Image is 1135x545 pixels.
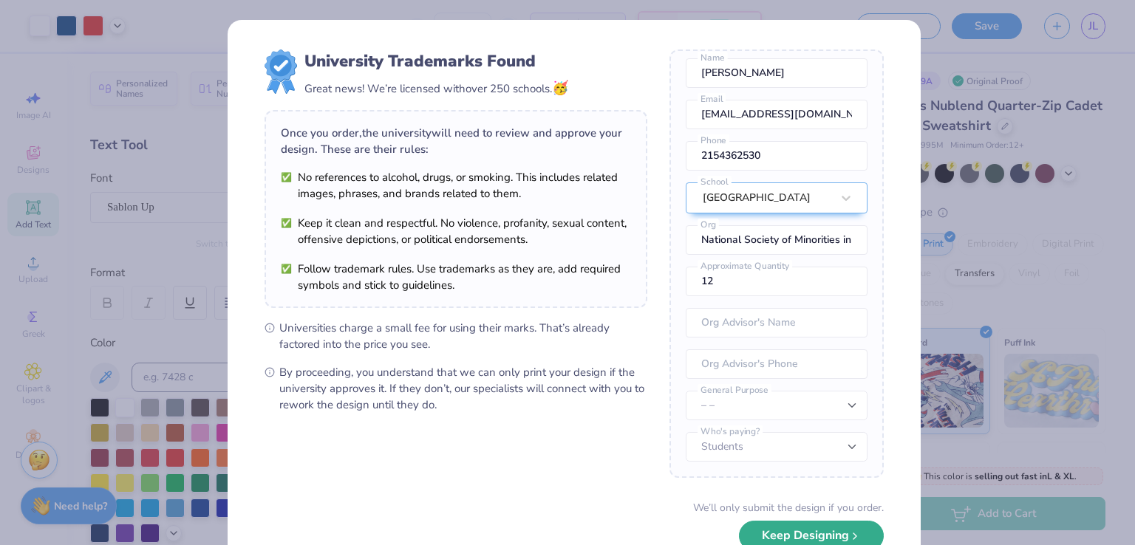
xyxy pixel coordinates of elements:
[552,79,568,97] span: 🥳
[693,500,884,515] div: We’ll only submit the design if you order.
[686,225,868,255] input: Org
[279,364,647,413] span: By proceeding, you understand that we can only print your design if the university approves it. I...
[265,49,297,94] img: license-marks-badge.png
[686,141,868,171] input: Phone
[281,169,631,202] li: No references to alcohol, drugs, or smoking. This includes related images, phrases, and brands re...
[304,78,568,98] div: Great news! We’re licensed with over 250 schools.
[304,49,568,73] div: University Trademarks Found
[281,125,631,157] div: Once you order, the university will need to review and approve your design. These are their rules:
[686,308,868,337] input: Org Advisor's Name
[686,100,868,129] input: Email
[686,58,868,88] input: Name
[279,320,647,352] span: Universities charge a small fee for using their marks. That’s already factored into the price you...
[281,261,631,293] li: Follow trademark rules. Use trademarks as they are, add required symbols and stick to guidelines.
[686,349,868,379] input: Org Advisor's Phone
[686,267,868,296] input: Approximate Quantity
[281,215,631,247] li: Keep it clean and respectful. No violence, profanity, sexual content, offensive depictions, or po...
